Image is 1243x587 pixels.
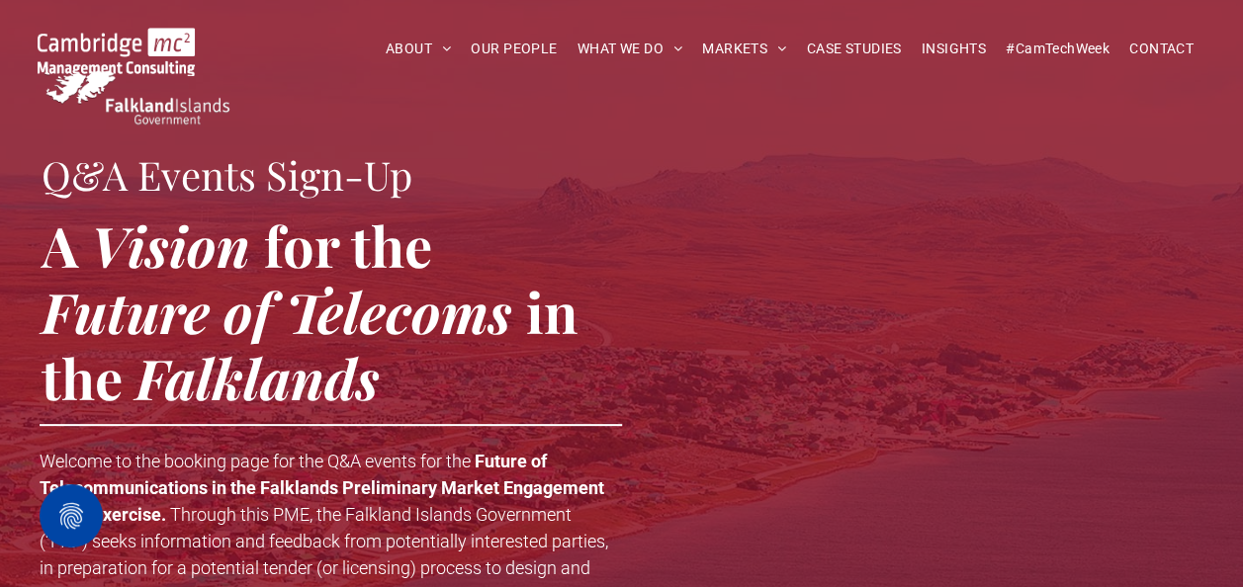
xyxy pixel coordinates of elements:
a: INSIGHTS [912,34,996,64]
a: OUR PEOPLE [461,34,567,64]
strong: Future of Telecommunications in the Falklands Preliminary Market Engagement (PME) exercise. [40,451,604,525]
a: ABOUT [376,34,462,64]
span: Falklands [135,340,380,414]
a: MARKETS [692,34,796,64]
span: Future of Telecoms [42,274,512,348]
a: #CamTechWeek [996,34,1119,64]
span: Q&A Events Sign-Up [42,148,412,201]
span: Vision [91,208,250,282]
a: WHAT WE DO [568,34,693,64]
span: in [526,274,577,348]
span: Welcome to the booking page for the Q&A events for the [40,451,471,471]
a: CONTACT [1119,34,1203,64]
a: CASE STUDIES [797,34,912,64]
span: A [42,208,78,282]
span: the [42,340,123,414]
span: for the [264,208,432,282]
img: Cambridge MC Logo [38,28,196,76]
span: Through this PME, [170,504,312,525]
